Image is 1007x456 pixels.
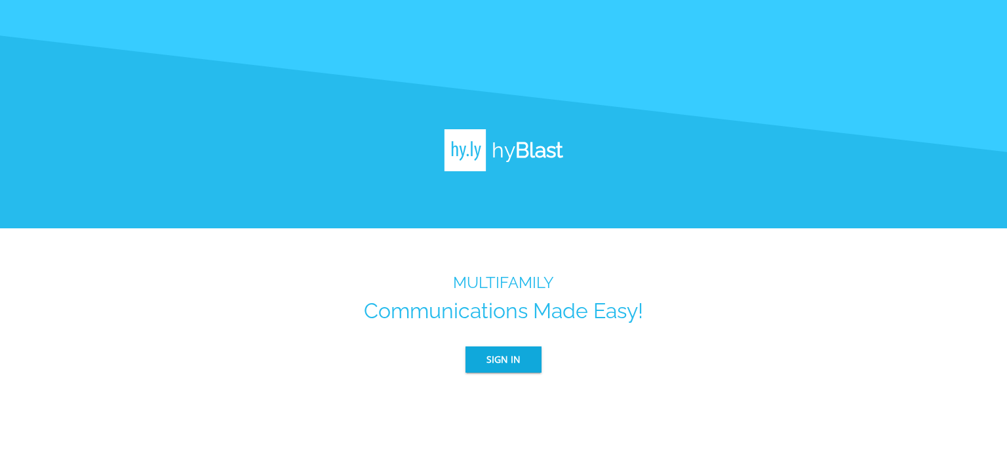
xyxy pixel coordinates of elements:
[515,138,563,162] b: Blast
[465,346,542,373] button: Sign In
[364,274,643,292] h3: MULTIFAMILY
[486,352,521,368] span: Sign In
[486,138,563,162] h1: hy
[364,299,643,323] h1: Communications Made Easy!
